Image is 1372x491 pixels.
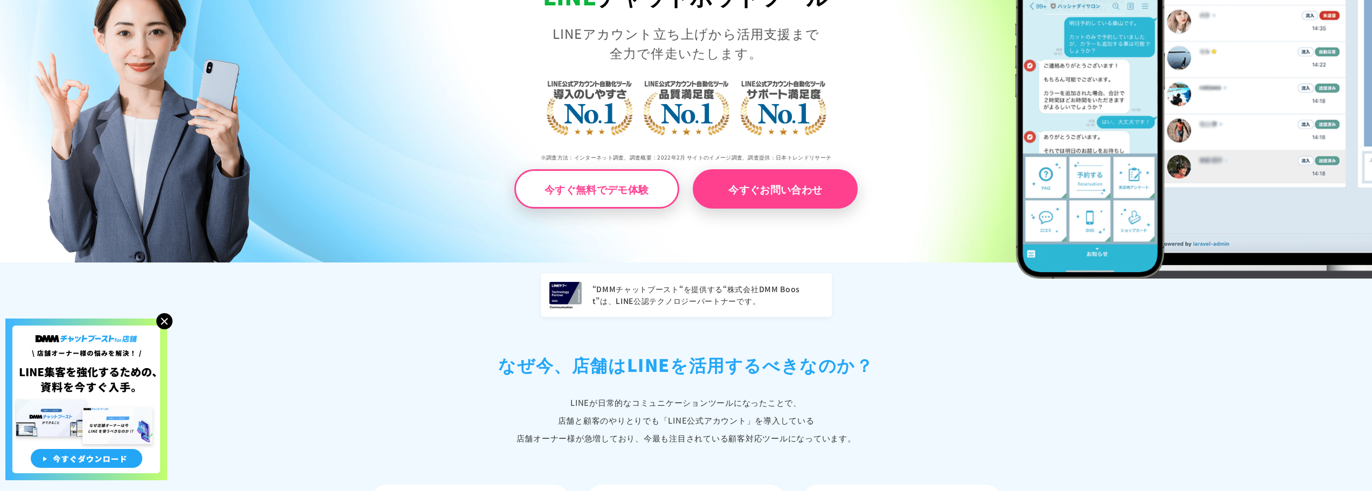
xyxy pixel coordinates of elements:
img: LINE公式アカウント自動化ツール導入のしやすさNo.1｜LINE公式アカウント自動化ツール品質満足度No.1｜LINE公式アカウント自動化ツールサポート満足度No.1 [511,38,861,173]
img: 店舗オーナー様の悩みを解決!LINE集客を狂化するための資料を今すぐ入手! [5,319,167,480]
a: 今すぐ無料でデモ体験 [514,169,679,209]
h2: なぜ今、店舗は LINEを活用するべきなのか？ [371,351,1002,377]
img: LINEヤフー Technology Partner 2025 [549,282,582,308]
p: LINEが日常的なコミュニケーションツールになったことで、 店舗と顧客のやりとりでも「LINE公式アカウント」 を導入している 店舗オーナー様が急増しており、今最も注目されている顧客対応ツールに... [371,393,1002,447]
p: ※調査方法：インターネット調査、調査概要：2022年2月 サイトのイメージ調査、調査提供：日本トレンドリサーチ [343,146,1029,169]
a: 店舗オーナー様の悩みを解決!LINE集客を狂化するための資料を今すぐ入手! [5,319,167,331]
p: LINEアカウント立ち上げから活用支援まで 全力で伴走いたします。 [343,24,1029,63]
p: “DMMチャットブースト“を提供する“株式会社DMM Boost”は、LINE公認テクノロジーパートナーです。 [592,283,823,307]
a: 今すぐお問い合わせ [693,169,858,209]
